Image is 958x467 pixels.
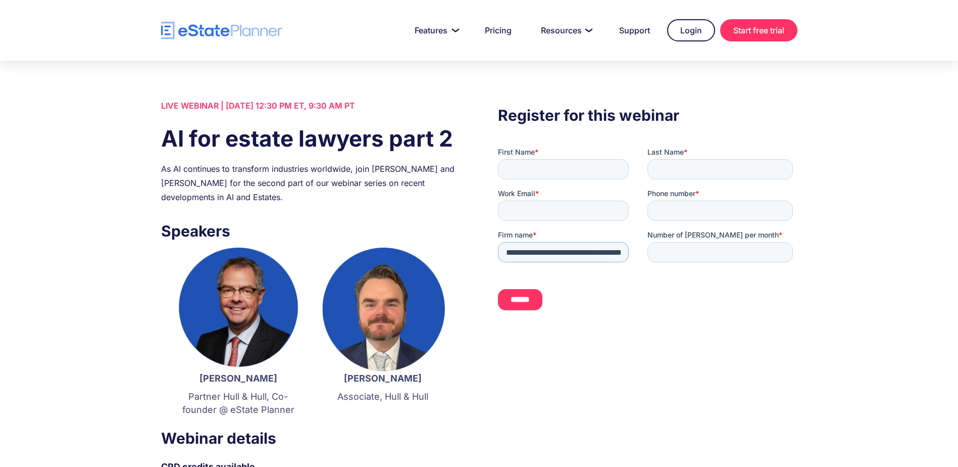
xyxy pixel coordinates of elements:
[498,147,797,319] iframe: Form 0
[176,390,300,416] p: Partner Hull & Hull, Co-founder @ eState Planner
[720,19,797,41] a: Start free trial
[667,19,715,41] a: Login
[161,219,460,243] h3: Speakers
[161,123,460,154] h1: AI for estate lawyers part 2
[529,20,602,40] a: Resources
[402,20,468,40] a: Features
[607,20,662,40] a: Support
[344,373,422,384] strong: [PERSON_NAME]
[161,99,460,113] div: LIVE WEBINAR | [DATE] 12:30 PM ET, 9:30 AM PT
[161,162,460,204] div: As AI continues to transform industries worldwide, join [PERSON_NAME] and [PERSON_NAME] for the s...
[199,373,277,384] strong: [PERSON_NAME]
[161,22,282,39] a: home
[161,427,460,450] h3: Webinar details
[473,20,524,40] a: Pricing
[321,390,445,403] p: Associate, Hull & Hull
[498,104,797,127] h3: Register for this webinar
